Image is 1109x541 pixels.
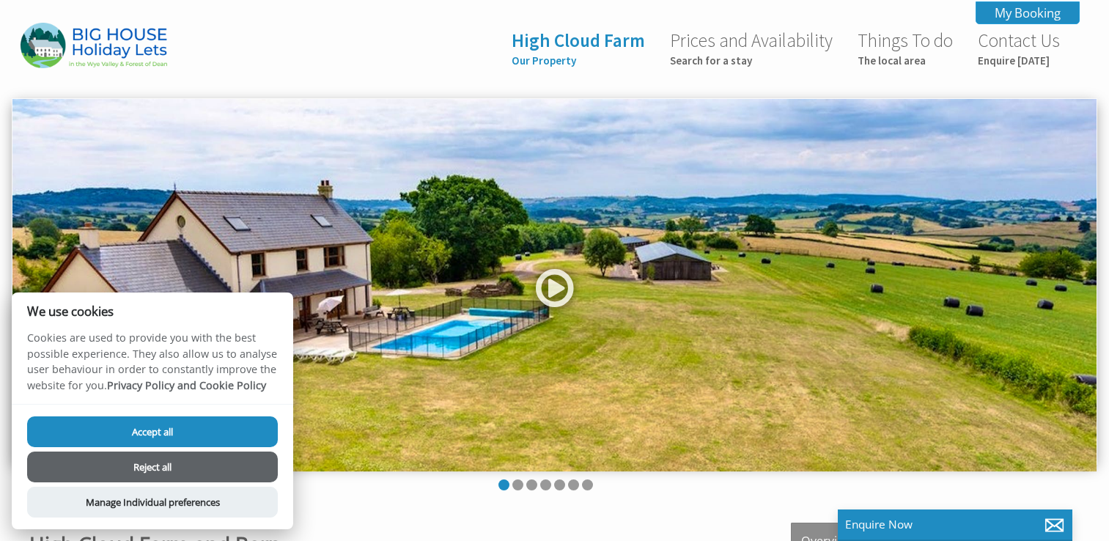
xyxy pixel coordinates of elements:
button: Manage Individual preferences [27,487,278,518]
h2: We use cookies [12,304,293,318]
a: Contact UsEnquire [DATE] [978,29,1060,67]
a: High Cloud FarmOur Property [512,29,645,67]
small: Enquire [DATE] [978,54,1060,67]
small: The local area [858,54,953,67]
button: Reject all [27,452,278,482]
button: Accept all [27,416,278,447]
img: Highcloud Farm [21,23,167,67]
p: Enquire Now [845,517,1065,532]
a: Prices and AvailabilitySearch for a stay [670,29,833,67]
p: Cookies are used to provide you with the best possible experience. They also allow us to analyse ... [12,330,293,404]
small: Search for a stay [670,54,833,67]
a: My Booking [976,1,1080,24]
a: Things To doThe local area [858,29,953,67]
small: Our Property [512,54,645,67]
a: Privacy Policy and Cookie Policy [107,378,266,392]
